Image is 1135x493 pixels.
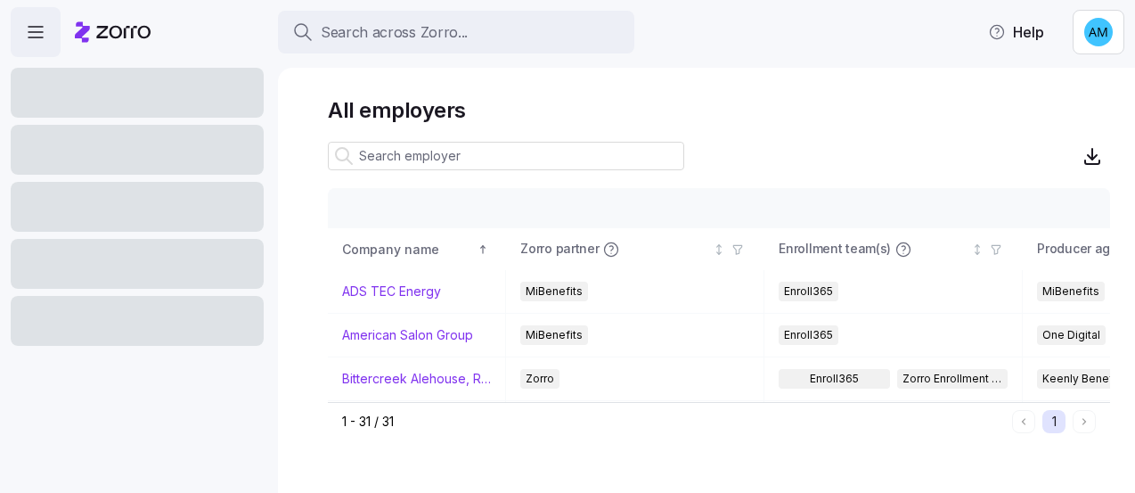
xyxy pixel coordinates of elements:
[779,241,891,259] span: Enrollment team(s)
[477,243,489,256] div: Sorted ascending
[526,325,583,345] span: MiBenefits
[342,413,1005,431] div: 1 - 31 / 31
[342,326,473,344] a: American Salon Group
[974,14,1058,50] button: Help
[784,282,833,301] span: Enroll365
[328,229,506,270] th: Company nameSorted ascending
[520,241,599,259] span: Zorro partner
[342,283,441,300] a: ADS TEC Energy
[1042,410,1066,433] button: 1
[1084,18,1113,46] img: 8ea411dd04f6013aeffd04bd76847bfc
[1012,410,1035,433] button: Previous page
[988,21,1044,43] span: Help
[1042,369,1126,389] span: Keenly Benefits
[784,325,833,345] span: Enroll365
[342,240,474,259] div: Company name
[713,243,725,256] div: Not sorted
[321,21,468,44] span: Search across Zorro...
[278,11,634,53] button: Search across Zorro...
[526,369,554,389] span: Zorro
[810,369,859,389] span: Enroll365
[342,370,491,388] a: Bittercreek Alehouse, Red Feather Lounge, Diablo & Sons Saloon
[971,243,984,256] div: Not sorted
[764,229,1023,270] th: Enrollment team(s)Not sorted
[328,142,684,170] input: Search employer
[328,96,1110,124] h1: All employers
[506,229,764,270] th: Zorro partnerNot sorted
[1042,325,1100,345] span: One Digital
[902,369,1003,389] span: Zorro Enrollment Team
[526,282,583,301] span: MiBenefits
[1042,282,1099,301] span: MiBenefits
[1073,410,1096,433] button: Next page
